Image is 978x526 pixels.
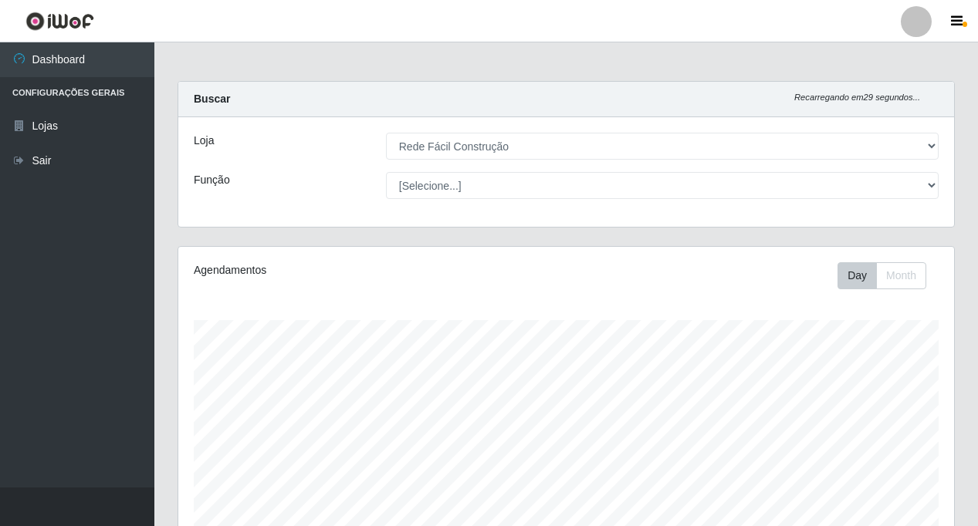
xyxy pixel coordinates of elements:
[194,262,491,278] div: Agendamentos
[25,12,94,31] img: CoreUI Logo
[838,262,877,289] button: Day
[194,93,230,105] strong: Buscar
[794,93,920,102] i: Recarregando em 29 segundos...
[194,133,214,149] label: Loja
[876,262,926,289] button: Month
[838,262,939,289] div: Toolbar with button groups
[194,172,230,188] label: Função
[838,262,926,289] div: First group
